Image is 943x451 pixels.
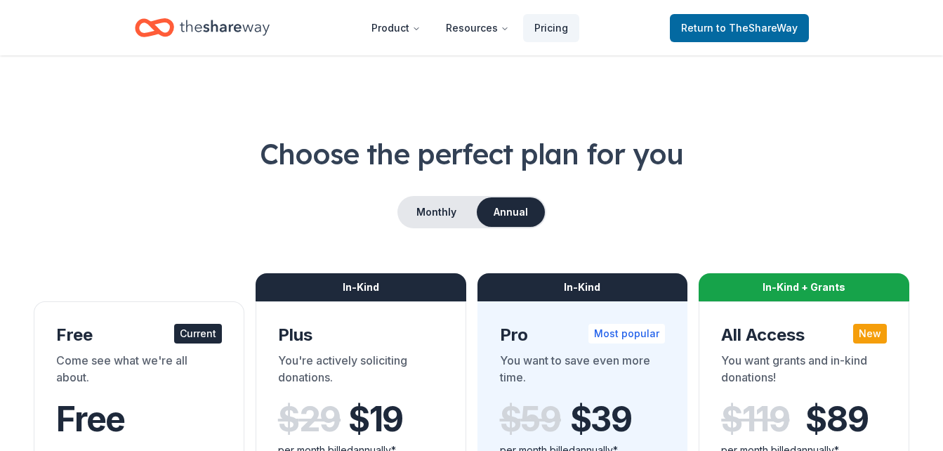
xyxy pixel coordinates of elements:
h1: Choose the perfect plan for you [34,134,909,174]
div: New [853,324,887,344]
a: Pricing [523,14,579,42]
a: Home [135,11,270,44]
button: Resources [435,14,520,42]
div: All Access [721,324,887,346]
div: You want grants and in-kind donations! [721,352,887,391]
div: Free [56,324,222,346]
div: In-Kind [477,273,688,301]
button: Product [360,14,432,42]
span: $ 19 [348,400,403,439]
div: Pro [500,324,666,346]
div: Current [174,324,222,344]
span: Free [56,398,125,440]
div: You want to save even more time. [500,352,666,391]
span: to TheShareWay [716,22,798,34]
div: You're actively soliciting donations. [278,352,444,391]
button: Monthly [399,197,474,227]
span: $ 89 [805,400,868,439]
span: Return [681,20,798,37]
div: Most popular [588,324,665,344]
span: $ 39 [570,400,632,439]
div: Plus [278,324,444,346]
div: In-Kind + Grants [699,273,909,301]
nav: Main [360,11,579,44]
a: Returnto TheShareWay [670,14,809,42]
button: Annual [477,197,545,227]
div: In-Kind [256,273,466,301]
div: Come see what we're all about. [56,352,222,391]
